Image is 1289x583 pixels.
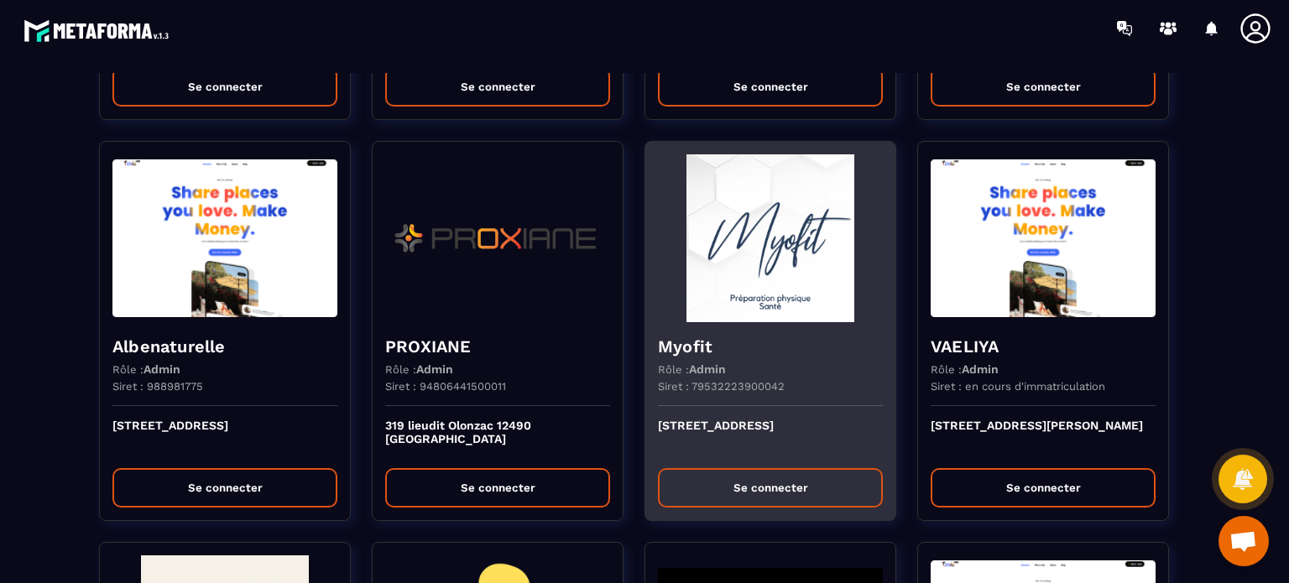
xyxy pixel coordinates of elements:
[385,335,610,358] h4: PROXIANE
[658,362,726,376] p: Rôle :
[23,15,175,46] img: logo
[385,154,610,322] img: funnel-background
[931,154,1156,322] img: funnel-background
[385,468,610,508] button: Se connecter
[1219,516,1269,566] div: Ouvrir le chat
[112,335,337,358] h4: Albenaturelle
[112,419,337,455] p: [STREET_ADDRESS]
[658,67,883,107] button: Se connecter
[112,362,180,376] p: Rôle :
[658,468,883,508] button: Se connecter
[931,419,1156,455] p: [STREET_ADDRESS][PERSON_NAME]
[385,380,506,393] p: Siret : 94806441500011
[931,362,999,376] p: Rôle :
[416,362,453,376] span: Admin
[931,67,1156,107] button: Se connecter
[962,362,999,376] span: Admin
[112,67,337,107] button: Se connecter
[658,154,883,322] img: funnel-background
[385,67,610,107] button: Se connecter
[658,419,883,455] p: [STREET_ADDRESS]
[689,362,726,376] span: Admin
[931,335,1156,358] h4: VAELIYA
[385,419,610,455] p: 319 lieudit Olonzac 12490 [GEOGRAPHIC_DATA]
[112,380,203,393] p: Siret : 988981775
[112,468,337,508] button: Se connecter
[658,335,883,358] h4: Myofit
[112,154,337,322] img: funnel-background
[385,362,453,376] p: Rôle :
[658,380,785,393] p: Siret : 79532223900042
[931,468,1156,508] button: Se connecter
[144,362,180,376] span: Admin
[931,380,1105,393] p: Siret : en cours d'immatriculation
